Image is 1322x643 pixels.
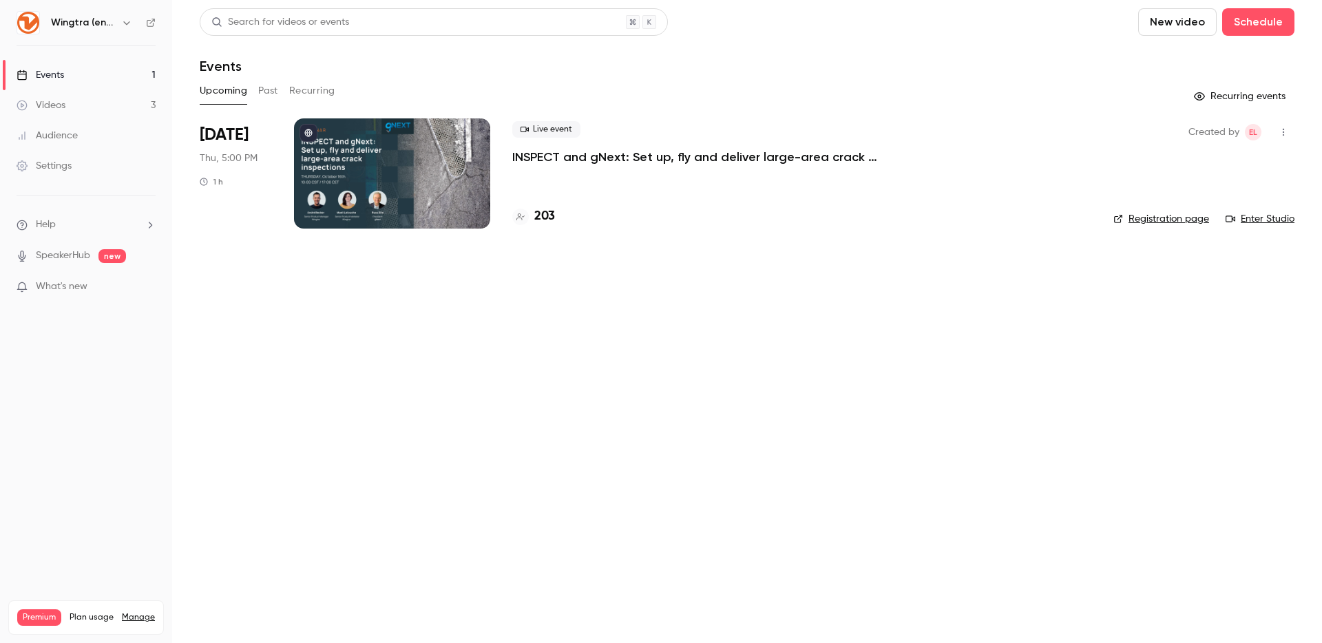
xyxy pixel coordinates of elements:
[200,124,249,146] span: [DATE]
[512,149,925,165] a: INSPECT and gNext: Set up, fly and deliver large-area crack inspections in a few clicks
[17,129,78,143] div: Audience
[1226,212,1294,226] a: Enter Studio
[1188,124,1239,140] span: Created by
[200,58,242,74] h1: Events
[211,15,349,30] div: Search for videos or events
[200,151,258,165] span: Thu, 5:00 PM
[17,218,156,232] li: help-dropdown-opener
[17,98,65,112] div: Videos
[36,280,87,294] span: What's new
[200,118,272,229] div: Oct 16 Thu, 5:00 PM (Europe/Zurich)
[70,612,114,623] span: Plan usage
[36,249,90,263] a: SpeakerHub
[1245,124,1261,140] span: Emily Loosli
[1188,85,1294,107] button: Recurring events
[1249,124,1257,140] span: EL
[1138,8,1217,36] button: New video
[36,218,56,232] span: Help
[1222,8,1294,36] button: Schedule
[122,612,155,623] a: Manage
[17,159,72,173] div: Settings
[98,249,126,263] span: new
[200,176,223,187] div: 1 h
[289,80,335,102] button: Recurring
[17,609,61,626] span: Premium
[258,80,278,102] button: Past
[51,16,116,30] h6: Wingtra (english)
[17,68,64,82] div: Events
[512,121,580,138] span: Live event
[1113,212,1209,226] a: Registration page
[17,12,39,34] img: Wingtra (english)
[200,80,247,102] button: Upcoming
[512,207,555,226] a: 203
[534,207,555,226] h4: 203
